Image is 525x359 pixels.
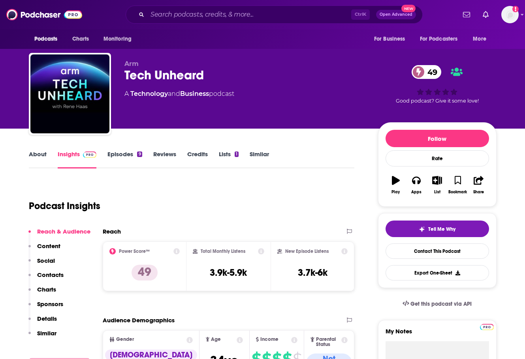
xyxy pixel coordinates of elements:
h1: Podcast Insights [29,200,100,212]
a: Charts [67,32,94,47]
span: Logged in as Ashley_Beenen [501,6,519,23]
svg: Add a profile image [512,6,519,12]
button: Bookmark [448,171,468,199]
button: Open AdvancedNew [376,10,416,19]
span: Gender [116,337,134,342]
a: Similar [250,150,269,168]
div: Apps [411,190,422,194]
a: Show notifications dropdown [460,8,473,21]
span: Age [211,337,221,342]
a: Contact This Podcast [386,243,489,259]
a: Get this podcast via API [396,294,478,314]
img: Tech Unheard [30,54,109,133]
p: Content [37,242,60,250]
img: tell me why sparkle [419,226,425,232]
a: Technology [130,90,168,97]
span: Parental Status [316,337,340,347]
span: For Business [374,34,405,45]
div: A podcast [124,89,234,99]
p: Charts [37,286,56,293]
h2: Reach [103,228,121,235]
div: List [434,190,440,194]
img: Podchaser - Follow, Share and Rate Podcasts [6,7,82,22]
p: 49 [132,265,158,280]
button: open menu [29,32,68,47]
div: Search podcasts, credits, & more... [126,6,423,24]
img: User Profile [501,6,519,23]
a: 49 [412,65,441,79]
a: InsightsPodchaser Pro [58,150,97,168]
div: 49Good podcast? Give it some love! [378,60,497,109]
button: tell me why sparkleTell Me Why [386,221,489,237]
a: Show notifications dropdown [480,8,492,21]
button: open menu [415,32,469,47]
button: open menu [467,32,496,47]
p: Social [37,257,55,264]
h3: 3.9k-5.9k [210,267,247,279]
span: Arm [124,60,139,67]
a: Episodes9 [107,150,142,168]
a: Lists1 [219,150,239,168]
div: 9 [137,151,142,157]
label: My Notes [386,327,489,341]
span: Tell Me Why [428,226,455,232]
button: Show profile menu [501,6,519,23]
h2: Power Score™ [119,249,150,254]
img: Podchaser Pro [83,151,97,158]
div: Bookmark [448,190,467,194]
p: Sponsors [37,300,63,308]
button: List [427,171,447,199]
button: Details [28,315,57,329]
span: More [473,34,486,45]
h3: 3.7k-6k [298,267,327,279]
span: Open Advanced [380,13,412,17]
button: Export One-Sheet [386,265,489,280]
span: Good podcast? Give it some love! [396,98,479,104]
button: Follow [386,130,489,147]
span: and [168,90,180,97]
button: Share [468,171,489,199]
input: Search podcasts, credits, & more... [147,8,351,21]
h2: Total Monthly Listens [201,249,245,254]
span: Podcasts [34,34,58,45]
span: Ctrl K [351,9,370,20]
span: New [401,5,416,12]
button: open menu [369,32,415,47]
span: For Podcasters [420,34,458,45]
button: Contacts [28,271,64,286]
p: Reach & Audience [37,228,90,235]
button: Similar [28,329,56,344]
h2: Audience Demographics [103,316,175,324]
button: open menu [98,32,142,47]
button: Social [28,257,55,271]
button: Content [28,242,60,257]
span: Monitoring [103,34,132,45]
div: Play [391,190,400,194]
a: Credits [187,150,208,168]
a: Reviews [153,150,176,168]
img: Podchaser Pro [480,324,494,330]
p: Contacts [37,271,64,279]
span: Get this podcast via API [410,301,472,307]
button: Apps [406,171,427,199]
div: Rate [386,150,489,166]
a: Pro website [480,323,494,330]
a: Business [180,90,209,97]
h2: New Episode Listens [285,249,329,254]
a: About [29,150,47,168]
p: Details [37,315,57,322]
div: 1 [235,151,239,157]
button: Charts [28,286,56,300]
button: Reach & Audience [28,228,90,242]
span: Charts [72,34,89,45]
button: Sponsors [28,300,63,315]
button: Play [386,171,406,199]
span: Income [260,337,278,342]
p: Similar [37,329,56,337]
div: Share [473,190,484,194]
span: 49 [420,65,441,79]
